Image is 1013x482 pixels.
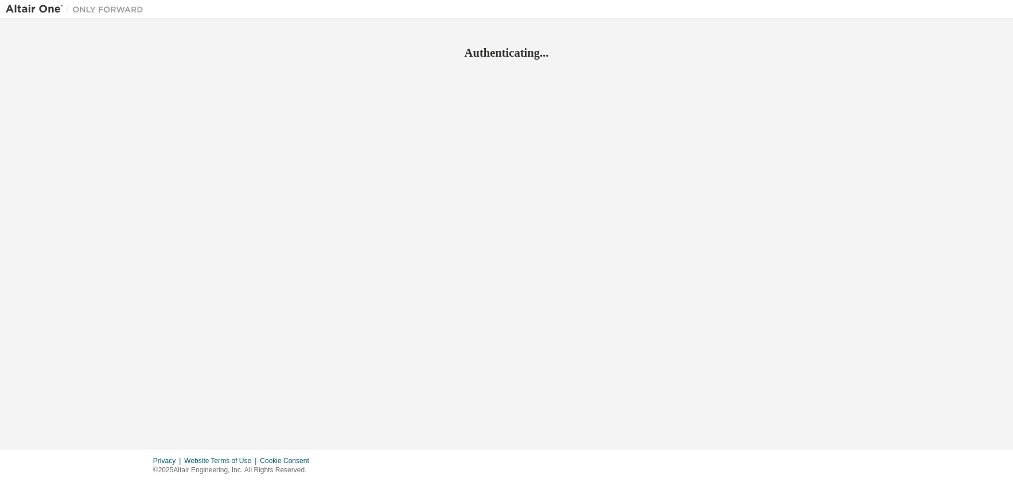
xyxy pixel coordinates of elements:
img: Altair One [6,3,149,15]
h2: Authenticating... [6,45,1007,60]
p: © 2025 Altair Engineering, Inc. All Rights Reserved. [153,465,316,475]
div: Privacy [153,456,184,465]
div: Cookie Consent [260,456,315,465]
div: Website Terms of Use [184,456,260,465]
